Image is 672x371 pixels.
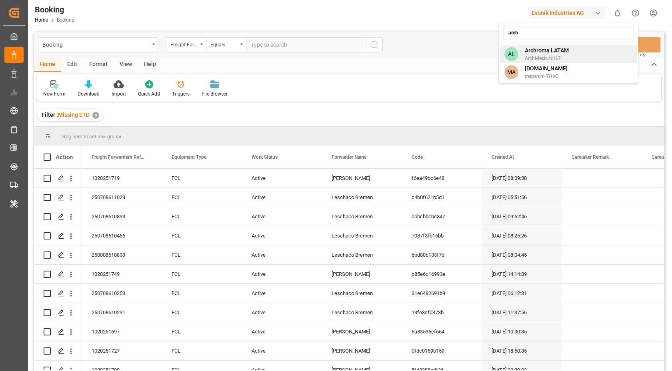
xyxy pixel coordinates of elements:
[504,47,518,61] span: AL
[503,26,634,40] input: Search an account...
[525,46,569,55] span: Archroma LATAM
[525,73,568,80] span: maparchi-TH9Q
[504,65,518,79] span: MA
[525,64,568,73] span: [DOMAIN_NAME]
[525,55,569,62] span: ArchMexic-N1L7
